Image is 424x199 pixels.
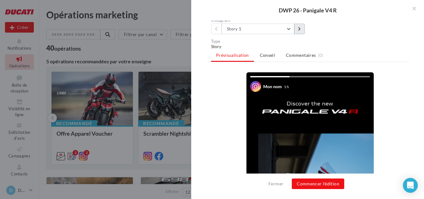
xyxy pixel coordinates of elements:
[266,180,286,188] button: Fermer
[403,178,418,193] div: Open Intercom Messenger
[292,179,344,189] button: Commencer l'édition
[211,18,308,22] div: Instagram
[260,52,275,58] span: Conseil
[222,24,294,34] button: Story 1
[284,84,289,89] div: 1 h
[318,53,323,58] span: (0)
[211,39,409,43] div: Type
[201,7,414,13] div: DWP 26 - Panigale V4 R
[263,84,282,90] div: Mon nom
[286,52,316,58] span: Commentaires
[211,43,409,50] div: Story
